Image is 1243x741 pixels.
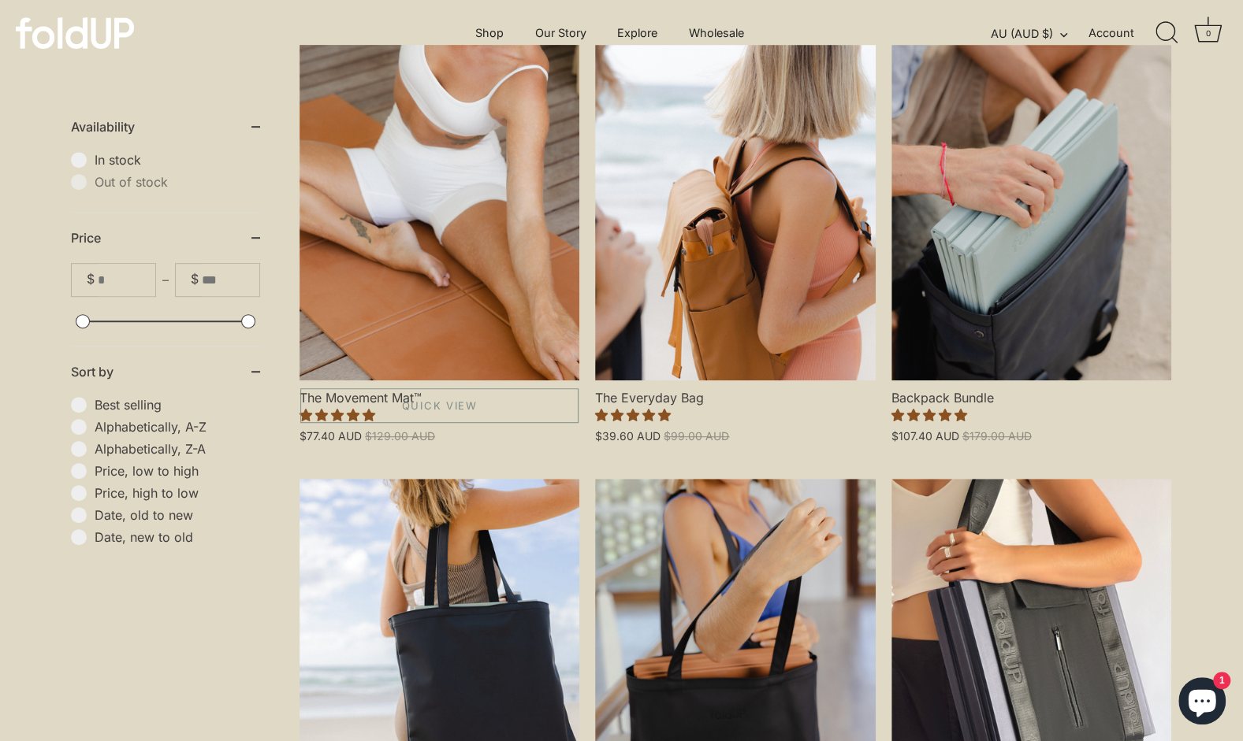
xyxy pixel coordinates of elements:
span: Out of stock [95,174,260,190]
span: In stock [95,152,260,168]
summary: Sort by [71,346,260,397]
span: Date, new to old [95,529,260,545]
a: Quick View [300,388,579,423]
a: Cart [1191,16,1226,50]
div: 0 [1200,25,1216,41]
div: Primary navigation [437,18,783,48]
input: From [98,264,155,296]
summary: Availability [71,102,260,152]
a: Backpack Bundle 5.00 stars $107.40 AUD $179.00 AUD [891,380,1171,443]
span: $77.40 AUD [300,429,362,443]
span: $179.00 AUD [962,429,1032,443]
span: Best selling [95,397,260,413]
a: Wholesale [675,18,757,48]
a: Shop [462,18,518,48]
span: 4.97 stars [595,407,671,423]
a: The Movement Mat™ [300,45,579,380]
span: Price, high to low [95,485,260,501]
span: Price, low to high [95,463,260,479]
span: Alphabetically, Z-A [95,441,260,457]
span: $ [191,272,199,287]
span: The Everyday Bag [595,380,875,406]
span: $ [87,272,95,287]
span: $39.60 AUD [595,429,661,443]
a: The Everyday Bag [595,45,875,380]
span: Alphabetically, A-Z [95,419,260,435]
a: Account [1089,24,1162,43]
input: To [202,264,259,296]
span: Backpack Bundle [891,380,1171,406]
span: $99.00 AUD [664,429,729,443]
span: Date, old to new [95,507,260,523]
span: 4.86 stars [300,407,375,423]
a: Backpack Bundle [891,45,1171,380]
summary: Price [71,213,260,263]
a: Search [1150,16,1185,50]
a: The Everyday Bag 4.97 stars $39.60 AUD $99.00 AUD [595,380,875,443]
span: The Movement Mat™ [300,380,579,406]
span: $129.00 AUD [365,429,435,443]
span: $107.40 AUD [891,429,959,443]
span: 5.00 stars [891,407,967,423]
inbox-online-store-chat: Shopify online store chat [1174,677,1230,728]
a: The Movement Mat™ 4.86 stars $77.40 AUD $129.00 AUD [300,380,579,443]
button: AU (AUD $) [991,27,1085,41]
a: Our Story [521,18,600,48]
a: Explore [604,18,672,48]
